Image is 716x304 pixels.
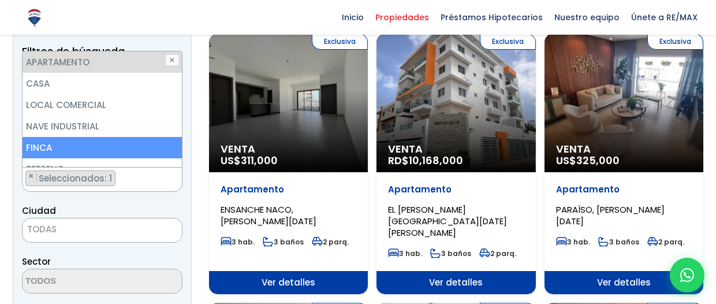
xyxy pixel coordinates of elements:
[23,221,182,238] span: TODAS
[27,223,57,235] span: TODAS
[23,158,181,180] li: TERRENO
[221,153,278,168] span: US$
[435,9,549,26] span: Préstamos Hipotecarios
[22,205,56,217] span: Ciudad
[388,203,507,239] span: EL [PERSON_NAME][GEOGRAPHIC_DATA][DATE][PERSON_NAME]
[430,249,471,258] span: 3 baños
[480,34,536,50] span: Exclusiva
[545,34,703,294] a: Exclusiva Venta US$325,000 Apartamento PARAÍSO, [PERSON_NAME][DATE] 3 hab. 3 baños 2 parq. Ver de...
[556,237,590,247] span: 3 hab.
[170,171,176,181] span: ×
[221,184,356,195] p: Apartamento
[24,8,44,28] img: Logo de REMAX
[388,153,463,168] span: RD$
[23,116,181,137] li: NAVE INDUSTRIAL
[388,184,524,195] p: Apartamento
[241,153,278,168] span: 311,000
[545,271,703,294] span: Ver detalles
[28,171,34,181] span: ×
[409,153,463,168] span: 10,168,000
[165,54,179,66] button: ✕
[209,271,368,294] span: Ver detalles
[598,237,639,247] span: 3 baños
[23,168,29,192] textarea: Search
[479,249,516,258] span: 2 parq.
[549,9,625,26] span: Nuestro equipo
[576,153,620,168] span: 325,000
[647,237,684,247] span: 2 parq.
[38,172,115,184] span: Seleccionados: 1
[312,237,349,247] span: 2 parq.
[23,51,181,73] li: APARTAMENTO
[625,9,703,26] span: Únete a RE/MAX
[25,170,115,186] li: APARTAMENTO
[23,94,181,116] li: LOCAL COMERCIAL
[169,170,176,182] button: Remove all items
[388,249,422,258] span: 3 hab.
[556,143,692,155] span: Venta
[221,237,255,247] span: 3 hab.
[263,237,304,247] span: 3 baños
[647,34,703,50] span: Exclusiva
[388,143,524,155] span: Venta
[376,34,535,294] a: Exclusiva Venta RD$10,168,000 Apartamento EL [PERSON_NAME][GEOGRAPHIC_DATA][DATE][PERSON_NAME] 3 ...
[556,203,665,227] span: PARAÍSO, [PERSON_NAME][DATE]
[556,184,692,195] p: Apartamento
[23,137,181,158] li: FINCA
[22,46,182,57] h2: Filtros de búsqueda
[22,255,51,268] span: Sector
[312,34,368,50] span: Exclusiva
[22,218,182,243] span: TODAS
[376,271,535,294] span: Ver detalles
[370,9,435,26] span: Propiedades
[221,203,316,227] span: ENSANCHE NACO, [PERSON_NAME][DATE]
[209,34,368,294] a: Exclusiva Venta US$311,000 Apartamento ENSANCHE NACO, [PERSON_NAME][DATE] 3 hab. 3 baños 2 parq. ...
[556,153,620,168] span: US$
[221,143,356,155] span: Venta
[26,171,37,181] button: Remove item
[336,9,370,26] span: Inicio
[23,73,181,94] li: CASA
[23,269,135,294] textarea: Search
